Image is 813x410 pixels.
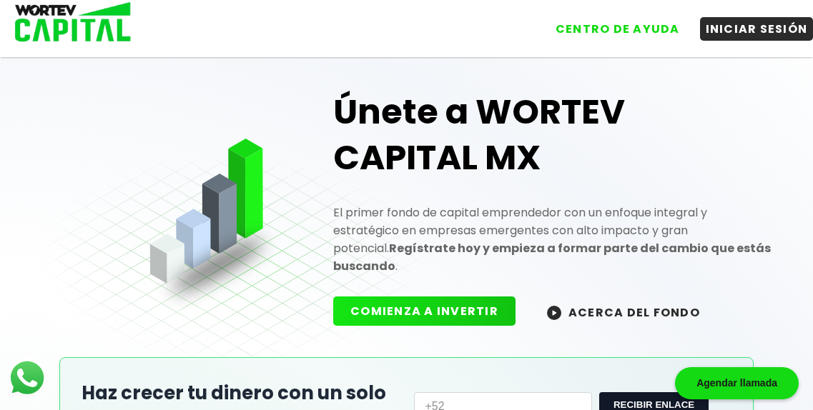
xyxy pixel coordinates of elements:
[547,306,561,320] img: wortev-capital-acerca-del-fondo
[675,367,799,399] div: Agendar llamada
[7,358,47,398] img: logos_whatsapp-icon.242b2217.svg
[333,303,530,319] a: COMIENZA A INVERTIR
[333,240,771,274] strong: Regístrate hoy y empieza a formar parte del cambio que estás buscando
[536,6,686,41] a: CENTRO DE AYUDA
[333,89,772,181] h1: Únete a WORTEV CAPITAL MX
[333,296,516,326] button: COMIENZA A INVERTIR
[530,296,717,327] button: ACERCA DEL FONDO
[550,17,686,41] button: CENTRO DE AYUDA
[333,204,772,275] p: El primer fondo de capital emprendedor con un enfoque integral y estratégico en empresas emergent...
